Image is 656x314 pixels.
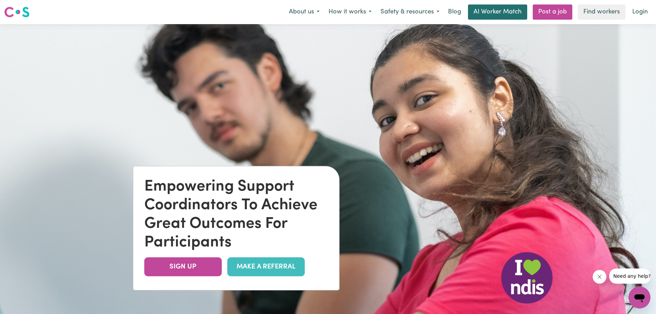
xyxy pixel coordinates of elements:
[628,4,652,20] a: Login
[144,257,222,276] a: SIGN UP
[227,257,305,276] a: MAKE A REFERRAL
[501,252,553,304] img: NDIS Logo
[324,5,376,19] button: How it works
[284,5,324,19] button: About us
[609,269,650,284] iframe: Message from company
[4,6,30,18] img: Careseekers logo
[376,5,444,19] button: Safety & resources
[533,4,572,20] a: Post a job
[593,270,606,284] iframe: Close message
[578,4,625,20] a: Find workers
[144,178,328,252] div: Empowering Support Coordinators To Achieve Great Outcomes For Participants
[4,5,42,10] span: Need any help?
[628,286,650,308] iframe: Button to launch messaging window
[444,4,465,20] a: Blog
[4,4,30,20] a: Careseekers logo
[468,4,527,20] a: AI Worker Match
